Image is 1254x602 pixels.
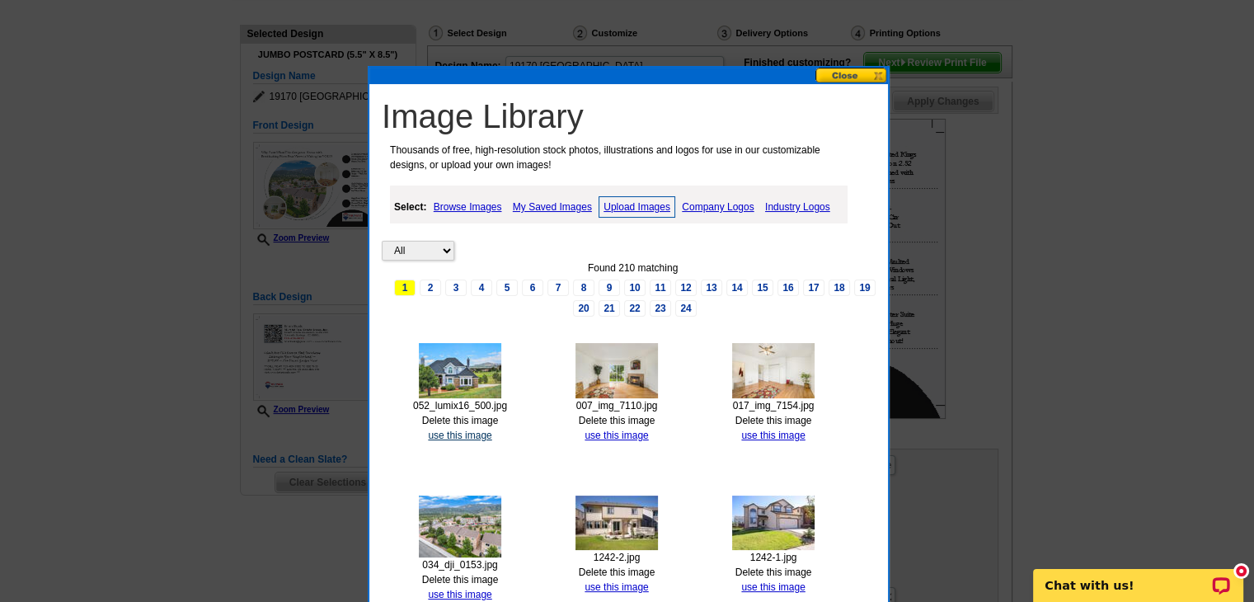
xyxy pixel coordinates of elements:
[803,280,824,296] a: 17
[650,300,671,317] a: 23
[509,197,596,217] a: My Saved Images
[735,567,812,578] a: Delete this image
[701,280,722,296] a: 13
[752,280,773,296] a: 15
[573,300,594,317] a: 20
[741,581,805,593] a: use this image
[496,280,518,296] a: 5
[726,280,748,296] a: 14
[585,581,648,593] a: use this image
[585,430,648,441] a: use this image
[1022,550,1254,602] iframe: LiveChat chat widget
[419,343,501,398] img: thumb-689a6fad420b1.jpg
[382,143,853,172] p: Thousands of free, high-resolution stock photos, illustrations and logos for use in our customiza...
[579,415,655,426] a: Delete this image
[382,96,884,136] h1: Image Library
[575,496,658,550] img: thumb-67abc6a85dfed.jpg
[394,201,426,213] strong: Select:
[735,415,812,426] a: Delete this image
[408,398,512,413] div: 052_lumix16_500.jpg
[408,557,512,572] div: 034_dji_0153.jpg
[599,280,620,296] a: 9
[854,280,876,296] a: 19
[419,496,501,557] img: thumb-67b3c9381a87a.jpg
[445,280,467,296] a: 3
[650,280,671,296] a: 11
[599,196,675,218] a: Upload Images
[382,261,884,275] div: Found 210 matching
[599,300,620,317] a: 21
[678,197,758,217] a: Company Logos
[394,280,416,296] span: 1
[829,280,850,296] a: 18
[565,398,669,413] div: 007_img_7110.jpg
[422,415,499,426] a: Delete this image
[732,343,815,398] img: thumb-67b3c960df667.jpg
[732,496,815,550] img: thumb-67abc691a8c0d.jpg
[422,574,499,586] a: Delete this image
[522,280,543,296] a: 6
[471,280,492,296] a: 4
[428,430,491,441] a: use this image
[624,280,646,296] a: 10
[777,280,799,296] a: 16
[547,280,569,296] a: 7
[579,567,655,578] a: Delete this image
[573,280,594,296] a: 8
[428,589,491,600] a: use this image
[565,550,669,565] div: 1242-2.jpg
[741,430,805,441] a: use this image
[675,300,697,317] a: 24
[624,300,646,317] a: 22
[721,398,825,413] div: 017_img_7154.jpg
[575,343,658,398] img: thumb-67b3d321987d0.jpg
[430,197,506,217] a: Browse Images
[721,550,825,565] div: 1242-1.jpg
[761,197,834,217] a: Industry Logos
[675,280,697,296] a: 12
[420,280,441,296] a: 2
